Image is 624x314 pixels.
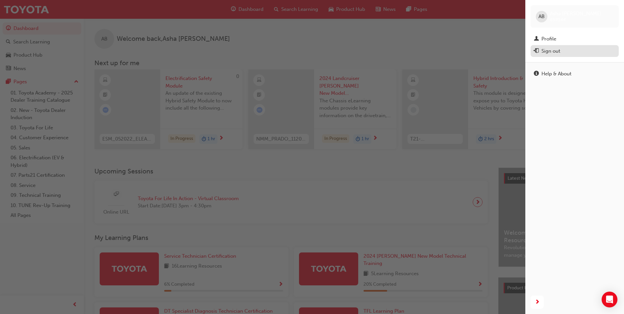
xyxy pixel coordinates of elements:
[534,36,539,42] span: man-icon
[550,17,566,22] span: 659544
[535,298,540,306] span: next-icon
[541,35,556,43] div: Profile
[531,33,619,45] a: Profile
[534,48,539,54] span: exit-icon
[538,13,545,20] span: AB
[550,11,602,16] span: Asha [PERSON_NAME]
[602,292,617,307] div: Open Intercom Messenger
[534,71,539,77] span: info-icon
[531,68,619,80] a: Help & About
[531,45,619,57] button: Sign out
[541,47,560,55] div: Sign out
[541,70,571,78] div: Help & About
